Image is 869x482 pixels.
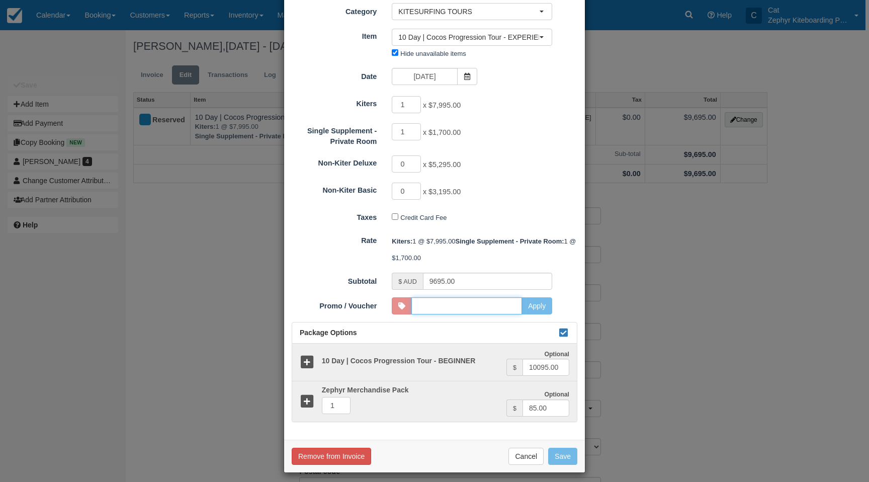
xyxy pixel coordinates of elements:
[392,96,421,113] input: Kiters
[392,183,421,200] input: Non-Kiter Basic
[284,28,384,42] label: Item
[384,233,585,266] div: 1 @ $7,995.00 1 @ $1,700.00
[292,344,577,382] a: 10 Day | Cocos Progression Tour - BEGINNER Optional $
[392,155,421,173] input: Non-Kiter Deluxe
[513,405,516,412] small: $
[548,448,577,465] button: Save
[284,122,384,146] label: Single Supplement - Private Room
[522,297,552,314] button: Apply
[284,209,384,223] label: Taxes
[398,32,539,42] span: 10 Day | Cocos Progression Tour - EXPERIENCED (5)
[284,182,384,196] label: Non-Kiter Basic
[392,3,552,20] button: KITESURFING TOURS
[284,297,384,311] label: Promo / Voucher
[544,391,569,398] strong: Optional
[284,273,384,287] label: Subtotal
[392,29,552,46] button: 10 Day | Cocos Progression Tour - EXPERIENCED (5)
[284,95,384,109] label: Kiters
[292,381,577,421] a: Optional $
[456,237,564,245] strong: Single Supplement - Private Room
[423,102,461,110] span: x $7,995.00
[398,278,416,285] small: $ AUD
[508,448,544,465] button: Cancel
[398,7,539,17] span: KITESURFING TOURS
[392,237,412,245] strong: Kiters
[284,3,384,17] label: Category
[314,357,506,365] h5: 10 Day | Cocos Progression Tour - BEGINNER
[423,129,461,137] span: x $1,700.00
[300,329,357,337] span: Package Options
[400,50,466,57] label: Hide unavailable items
[513,364,516,371] small: $
[423,160,461,169] span: x $5,295.00
[544,351,569,358] strong: Optional
[392,123,421,140] input: Single Supplement - Private Room
[284,154,384,169] label: Non-Kiter Deluxe
[284,232,384,246] label: Rate
[292,448,371,465] button: Remove from Invoice
[314,386,506,394] h5: Zephyr Merchandise Pack
[284,68,384,82] label: Date
[400,214,447,221] label: Credit Card Fee
[423,188,461,196] span: x $3,195.00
